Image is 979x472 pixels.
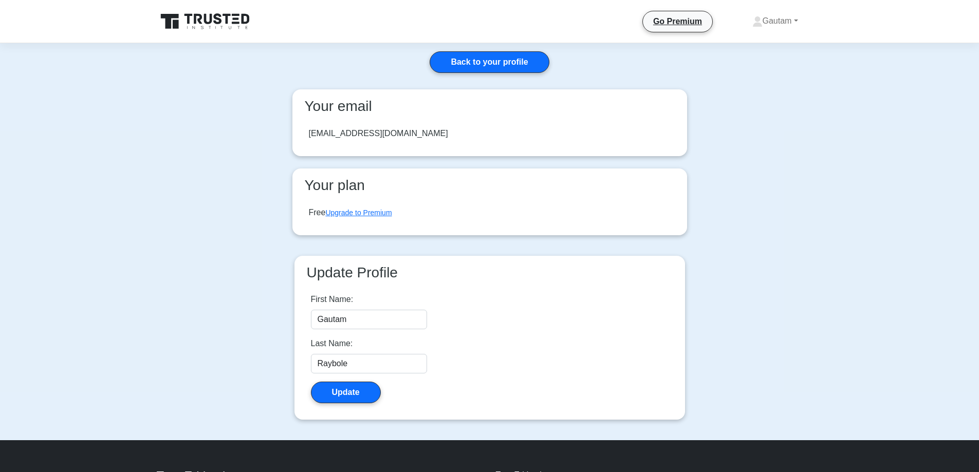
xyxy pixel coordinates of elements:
[311,337,353,350] label: Last Name:
[325,209,392,217] a: Upgrade to Premium
[309,127,448,140] div: [EMAIL_ADDRESS][DOMAIN_NAME]
[311,382,381,403] button: Update
[301,98,679,115] h3: Your email
[303,264,677,281] h3: Update Profile
[301,177,679,194] h3: Your plan
[309,206,392,219] div: Free
[728,11,823,31] a: Gautam
[647,15,708,28] a: Go Premium
[311,293,354,306] label: First Name:
[430,51,549,73] a: Back to your profile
